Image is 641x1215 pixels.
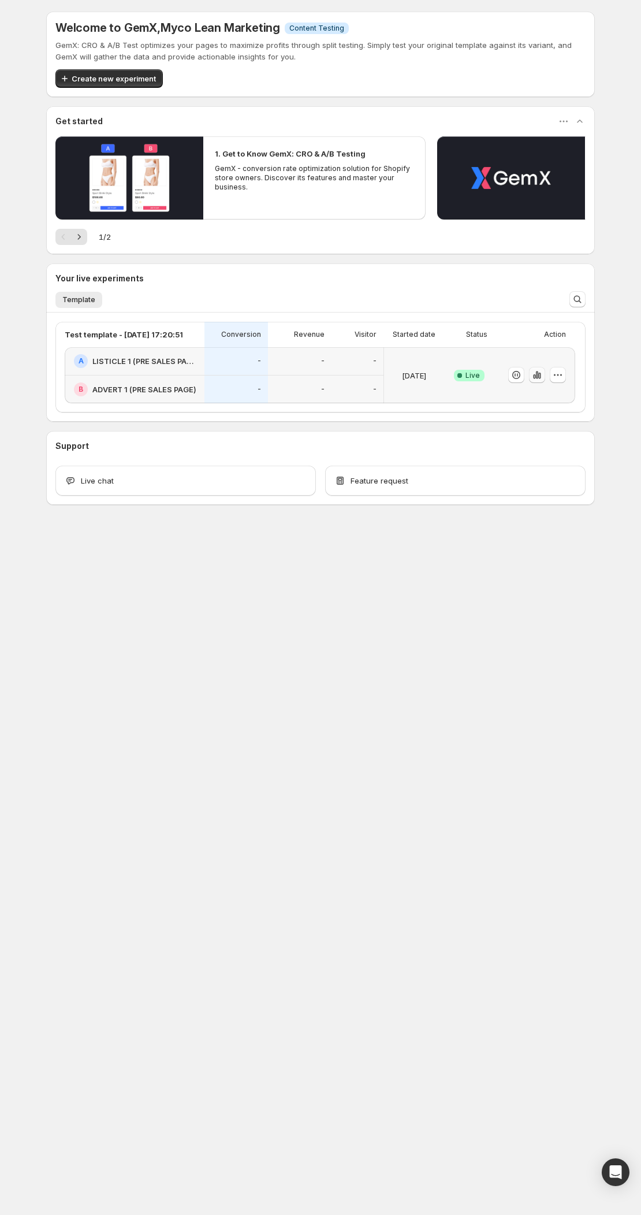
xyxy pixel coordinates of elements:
[92,355,197,367] h2: LISTICLE 1 (PRE SALES PAGE)
[55,273,144,284] h3: Your live experiments
[55,39,586,62] p: GemX: CRO & A/B Test optimizes your pages to maximize profits through split testing. Simply test ...
[373,356,377,366] p: -
[99,231,111,243] span: 1 / 2
[258,356,261,366] p: -
[215,148,366,159] h2: 1. Get to Know GemX: CRO & A/B Testing
[55,21,280,35] h5: Welcome to GemX
[569,291,586,307] button: Search and filter results
[79,385,83,394] h2: B
[321,356,325,366] p: -
[465,371,480,380] span: Live
[55,136,203,220] button: Play video
[402,370,426,381] p: [DATE]
[351,475,408,486] span: Feature request
[602,1158,629,1186] div: Open Intercom Messenger
[466,330,487,339] p: Status
[71,229,87,245] button: Next
[65,329,183,340] p: Test template - [DATE] 17:20:51
[544,330,566,339] p: Action
[62,295,95,304] span: Template
[437,136,585,220] button: Play video
[373,385,377,394] p: -
[79,356,84,366] h2: A
[294,330,325,339] p: Revenue
[215,164,413,192] p: GemX - conversion rate optimization solution for Shopify store owners. Discover its features and ...
[81,475,114,486] span: Live chat
[92,384,196,395] h2: ADVERT 1 (PRE SALES PAGE)
[321,385,325,394] p: -
[289,24,344,33] span: Content Testing
[355,330,377,339] p: Visitor
[393,330,435,339] p: Started date
[221,330,261,339] p: Conversion
[55,440,89,452] h3: Support
[55,229,87,245] nav: Pagination
[72,73,156,84] span: Create new experiment
[157,21,280,35] span: , Myco Lean Marketing
[55,69,163,88] button: Create new experiment
[55,116,103,127] h3: Get started
[258,385,261,394] p: -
